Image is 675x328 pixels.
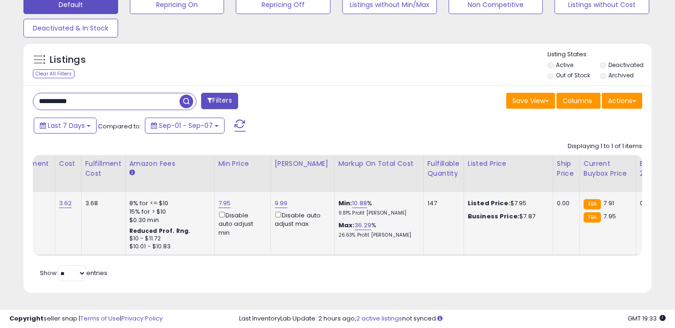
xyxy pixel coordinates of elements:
label: Deactivated [608,61,644,69]
span: Sep-01 - Sep-07 [159,121,213,130]
div: Last InventoryLab Update: 2 hours ago, not synced. [239,314,666,323]
div: Listed Price [468,159,549,169]
div: Fulfillable Quantity [427,159,460,179]
a: 2 active listings [356,314,402,323]
div: $7.87 [468,212,546,221]
div: Cost [59,159,77,169]
a: 3.62 [59,199,72,208]
div: seller snap | | [9,314,163,323]
div: $7.95 [468,199,546,208]
p: Listing States: [547,50,652,59]
div: [PERSON_NAME] [275,159,330,169]
b: Listed Price: [468,199,510,208]
button: Sep-01 - Sep-07 [145,118,225,134]
a: 9.99 [275,199,288,208]
b: Reduced Prof. Rng. [129,227,191,235]
div: Fulfillment [13,159,51,169]
div: BB Share 24h. [640,159,674,179]
div: $10 - $11.72 [129,235,207,243]
a: Privacy Policy [121,314,163,323]
b: Business Price: [468,212,519,221]
p: 26.63% Profit [PERSON_NAME] [338,232,416,239]
button: Last 7 Days [34,118,97,134]
small: FBA [584,199,601,209]
a: 36.29 [354,221,371,230]
span: 2025-09-16 19:33 GMT [628,314,666,323]
div: Clear All Filters [33,69,75,78]
span: Last 7 Days [48,121,85,130]
div: Ship Price [557,159,576,179]
button: Filters [201,93,238,109]
div: Fulfillment Cost [85,159,121,179]
div: 0.00 [557,199,572,208]
th: The percentage added to the cost of goods (COGS) that forms the calculator for Min & Max prices. [334,155,423,192]
div: Amazon Fees [129,159,210,169]
div: 8% for <= $10 [129,199,207,208]
div: $10.01 - $10.83 [129,243,207,251]
div: 3.68 [85,199,118,208]
span: Compared to: [98,122,141,131]
button: Actions [602,93,642,109]
span: Columns [562,96,592,105]
a: Terms of Use [80,314,120,323]
small: FBA [584,212,601,223]
label: Archived [608,71,634,79]
b: Min: [338,199,352,208]
label: Out of Stock [556,71,590,79]
b: Max: [338,221,355,230]
p: 9.81% Profit [PERSON_NAME] [338,210,416,216]
div: Disable auto adjust max [275,210,327,228]
div: Min Price [218,159,267,169]
div: 15% for > $10 [129,208,207,216]
label: Active [556,61,573,69]
div: % [338,221,416,239]
h5: Listings [50,53,86,67]
a: 10.88 [352,199,367,208]
small: Amazon Fees. [129,169,135,177]
div: 147 [427,199,457,208]
div: Markup on Total Cost [338,159,420,169]
div: Displaying 1 to 1 of 1 items [568,142,642,151]
button: Deactivated & In Stock [23,19,118,37]
span: 7.91 [603,199,614,208]
div: Disable auto adjust min [218,210,263,237]
span: 7.95 [603,212,616,221]
button: Save View [506,93,555,109]
strong: Copyright [9,314,44,323]
div: $0.30 min [129,216,207,224]
button: Columns [556,93,600,109]
span: Show: entries [40,268,107,277]
div: 0% [640,199,671,208]
div: Current Buybox Price [584,159,632,179]
div: % [338,199,416,216]
a: 7.95 [218,199,231,208]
